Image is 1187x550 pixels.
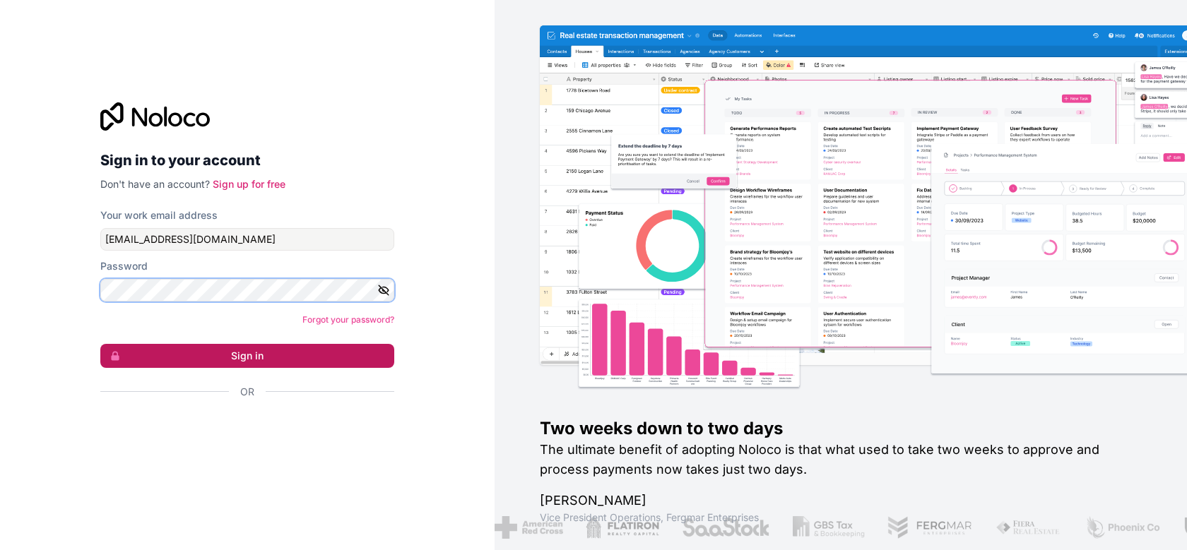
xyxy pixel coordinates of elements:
label: Your work email address [100,208,218,222]
span: Don't have an account? [100,178,210,190]
input: Password [100,279,394,301]
img: /assets/fiera-fwj2N5v4.png [996,516,1062,539]
iframe: Sign in with Google Button [93,414,390,446]
h1: Vice President Operations , Fergmar Enterprises [540,510,1142,525]
img: /assets/phoenix-BREaitsQ.png [1085,516,1161,539]
img: /assets/gbstax-C-GtDUiK.png [793,516,865,539]
h1: Two weeks down to two days [540,417,1142,440]
img: /assets/fergmar-CudnrXN5.png [887,516,974,539]
span: Or [240,385,254,399]
img: /assets/american-red-cross-BAupjrZR.png [495,516,563,539]
label: Password [100,259,148,273]
a: Sign up for free [213,178,285,190]
h1: [PERSON_NAME] [540,491,1142,510]
button: Sign in [100,344,394,368]
a: Forgot your password? [302,314,394,325]
img: /assets/saastock-C6Zbiodz.png [682,516,771,539]
h2: Sign in to your account [100,148,394,173]
img: /assets/flatiron-C8eUkumj.png [586,516,659,539]
h2: The ultimate benefit of adopting Noloco is that what used to take two weeks to approve and proces... [540,440,1142,479]
input: Email address [100,228,394,251]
